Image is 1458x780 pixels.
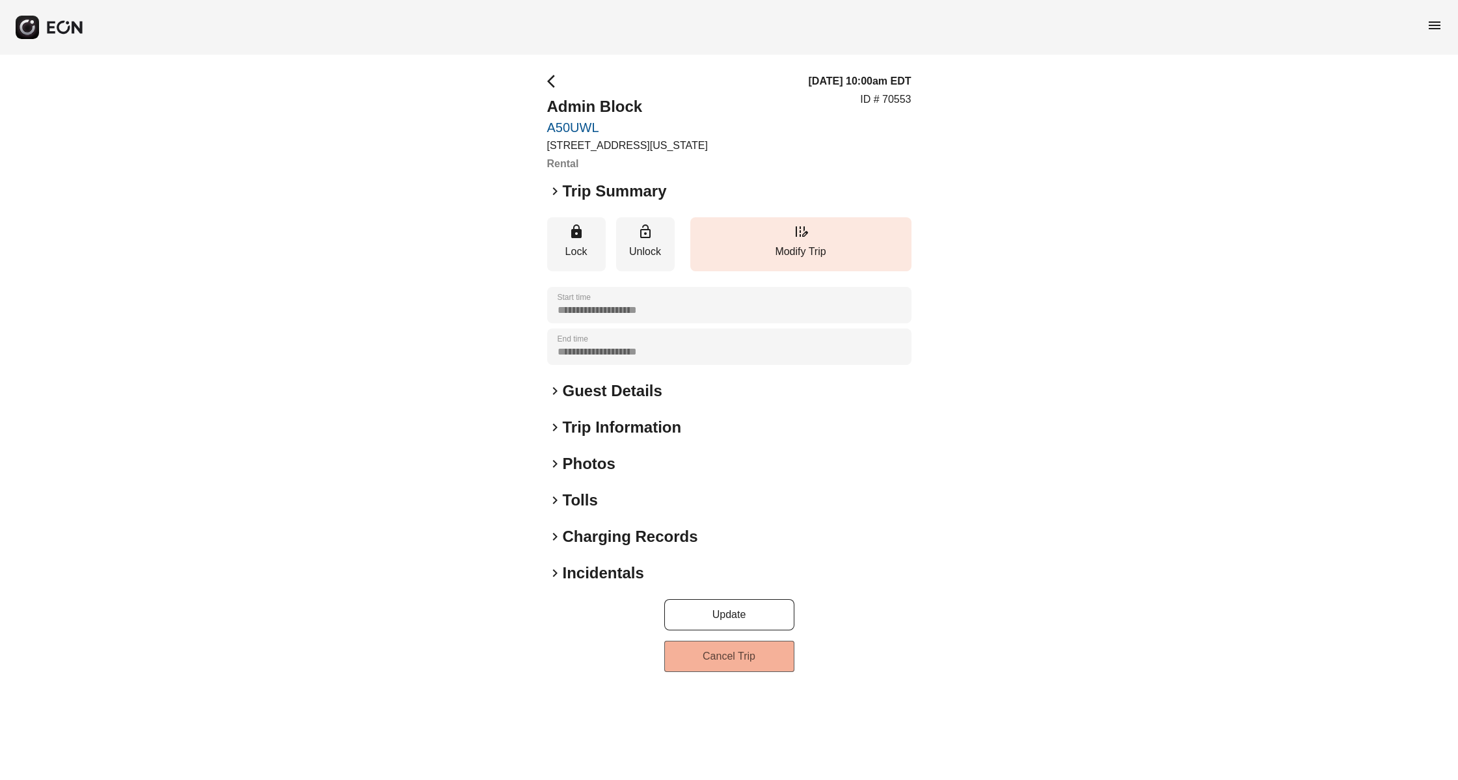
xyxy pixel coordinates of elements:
[547,183,563,199] span: keyboard_arrow_right
[563,181,667,202] h2: Trip Summary
[547,565,563,581] span: keyboard_arrow_right
[664,641,794,672] button: Cancel Trip
[547,529,563,545] span: keyboard_arrow_right
[860,92,911,107] p: ID # 70553
[554,244,599,260] p: Lock
[697,244,905,260] p: Modify Trip
[793,224,809,239] span: edit_road
[563,563,644,584] h2: Incidentals
[563,417,682,438] h2: Trip Information
[563,453,615,474] h2: Photos
[690,217,911,271] button: Modify Trip
[563,490,598,511] h2: Tolls
[547,383,563,399] span: keyboard_arrow_right
[1427,18,1442,33] span: menu
[547,217,606,271] button: Lock
[547,96,708,117] h2: Admin Block
[547,456,563,472] span: keyboard_arrow_right
[547,138,708,154] p: [STREET_ADDRESS][US_STATE]
[547,420,563,435] span: keyboard_arrow_right
[563,526,698,547] h2: Charging Records
[569,224,584,239] span: lock
[547,492,563,508] span: keyboard_arrow_right
[547,74,563,89] span: arrow_back_ios
[616,217,675,271] button: Unlock
[809,74,911,89] h3: [DATE] 10:00am EDT
[547,156,708,172] h3: Rental
[623,244,668,260] p: Unlock
[547,120,708,135] a: A50UWL
[638,224,653,239] span: lock_open
[563,381,662,401] h2: Guest Details
[664,599,794,630] button: Update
